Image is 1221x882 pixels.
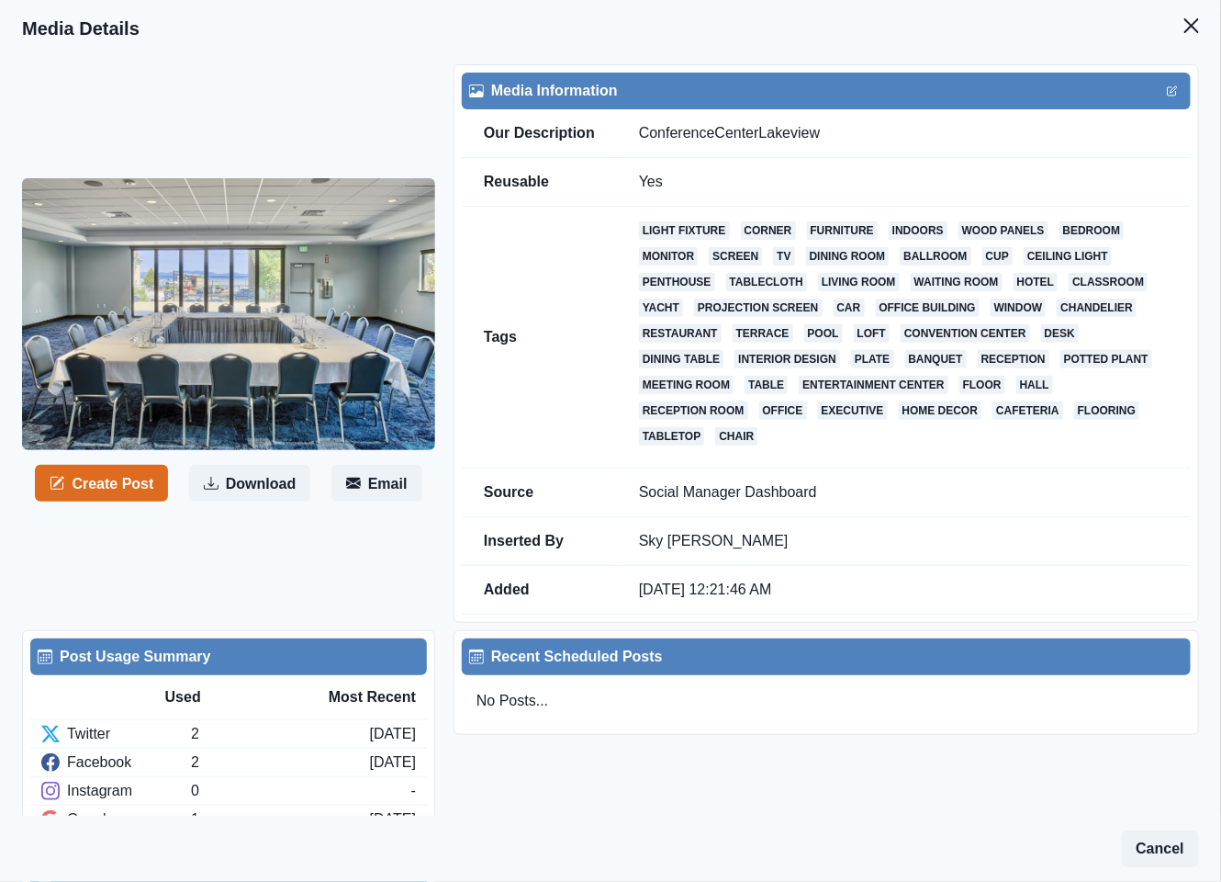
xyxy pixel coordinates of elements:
[745,376,788,394] a: table
[639,350,723,368] a: dining table
[978,350,1049,368] a: reception
[1024,247,1112,266] a: ceiling light
[733,324,793,343] a: terrace
[726,273,807,291] a: tablecloth
[1161,80,1183,102] button: Edit
[992,401,1063,420] a: cafeteria
[807,221,878,240] a: furniture
[639,376,734,394] a: meeting room
[639,401,748,420] a: reception room
[639,324,722,343] a: restaurant
[411,780,416,802] div: -
[462,207,617,469] td: Tags
[331,465,422,502] button: Email
[639,221,730,240] a: light fixture
[1057,299,1137,317] a: chandelier
[41,808,191,831] div: Google
[462,566,617,615] td: Added
[639,483,1169,502] p: Social Manager Dashboard
[759,401,807,420] a: office
[191,808,369,831] div: 1
[911,273,1003,291] a: waiting room
[1069,273,1148,291] a: classroom
[370,723,416,745] div: [DATE]
[959,376,1005,394] a: floor
[469,80,1183,102] div: Media Information
[991,299,1047,317] a: window
[806,247,890,266] a: dining room
[639,247,698,266] a: monitor
[370,808,416,831] div: [DATE]
[1016,376,1053,394] a: hall
[191,752,369,774] div: 2
[818,273,900,291] a: living room
[715,427,757,446] a: chair
[694,299,822,317] a: projection screen
[41,780,191,802] div: Instagram
[709,247,762,266] a: screen
[35,465,168,502] button: Create Post
[639,427,705,446] a: tabletop
[818,401,888,420] a: executive
[851,350,893,368] a: plate
[191,780,410,802] div: 0
[982,247,1013,266] a: cup
[462,158,617,207] td: Reusable
[617,109,1191,158] td: ConferenceCenterLakeview
[639,299,683,317] a: yacht
[1059,221,1125,240] a: bedroom
[617,566,1191,615] td: [DATE] 12:21:46 AM
[639,533,789,548] a: Sky [PERSON_NAME]
[370,752,416,774] div: [DATE]
[290,686,416,708] div: Most Recent
[876,299,980,317] a: office building
[462,675,1191,727] div: No Posts...
[958,221,1048,240] a: wood panels
[834,299,865,317] a: car
[1041,324,1079,343] a: desk
[905,350,967,368] a: banquet
[741,221,796,240] a: corner
[1014,273,1059,291] a: hotel
[41,723,191,745] div: Twitter
[41,752,191,774] div: Facebook
[1122,831,1199,867] button: Cancel
[189,465,310,502] button: Download
[804,324,843,343] a: pool
[854,324,890,343] a: loft
[639,273,715,291] a: penthouse
[799,376,947,394] a: entertainment center
[1173,7,1210,44] button: Close
[734,350,840,368] a: interior design
[899,401,982,420] a: home decor
[22,178,435,451] img: nlxjcgzwoyx5eushr9ja
[1074,401,1139,420] a: flooring
[462,517,617,566] td: Inserted By
[38,646,420,668] div: Post Usage Summary
[1060,350,1152,368] a: potted plant
[165,686,291,708] div: Used
[462,469,617,517] td: Source
[191,723,369,745] div: 2
[889,221,947,240] a: indoors
[617,158,1191,207] td: Yes
[462,109,617,158] td: Our Description
[901,324,1030,343] a: convention center
[469,646,1183,668] div: Recent Scheduled Posts
[773,247,794,266] a: tv
[900,247,970,266] a: ballroom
